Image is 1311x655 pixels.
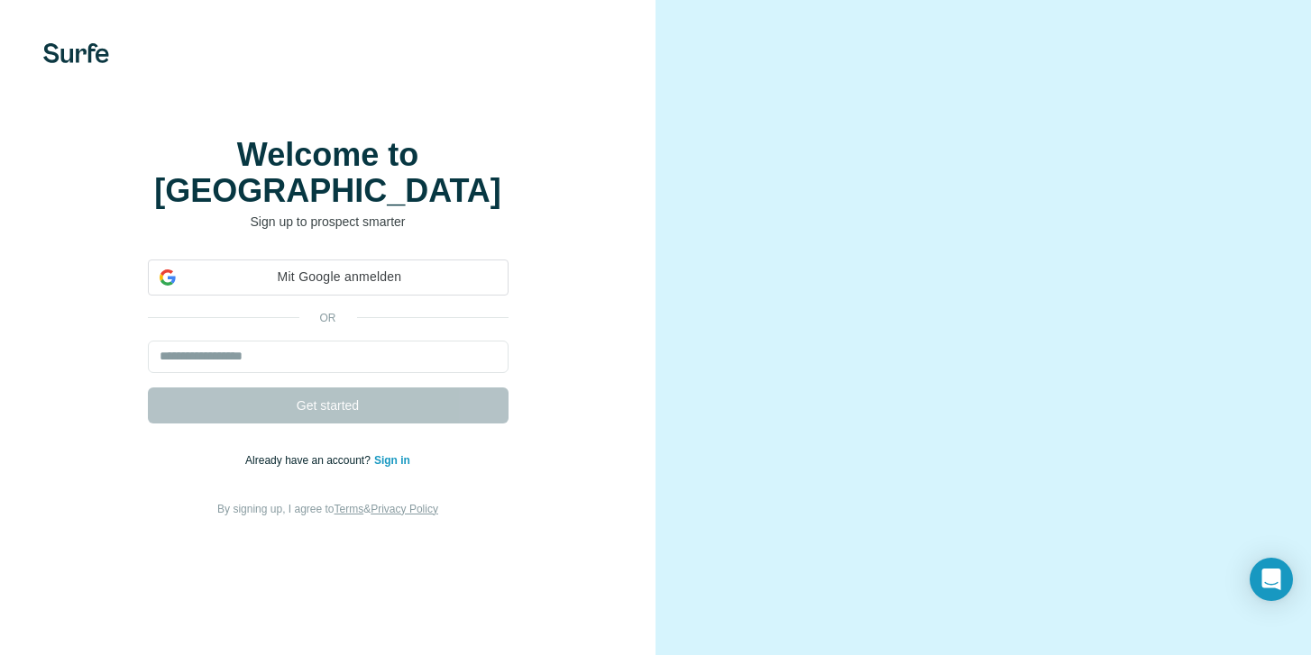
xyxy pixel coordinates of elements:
[148,259,509,296] div: Mit Google anmelden
[299,310,357,326] p: or
[335,503,364,515] a: Terms
[245,454,374,467] span: Already have an account?
[148,137,509,209] h1: Welcome to [GEOGRAPHIC_DATA]
[217,503,438,515] span: By signing up, I agree to &
[183,268,497,287] span: Mit Google anmelden
[374,454,410,467] a: Sign in
[1250,558,1293,601] div: Open Intercom Messenger
[148,213,509,231] p: Sign up to prospect smarter
[371,503,438,515] a: Privacy Policy
[43,43,109,63] img: Surfe's logo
